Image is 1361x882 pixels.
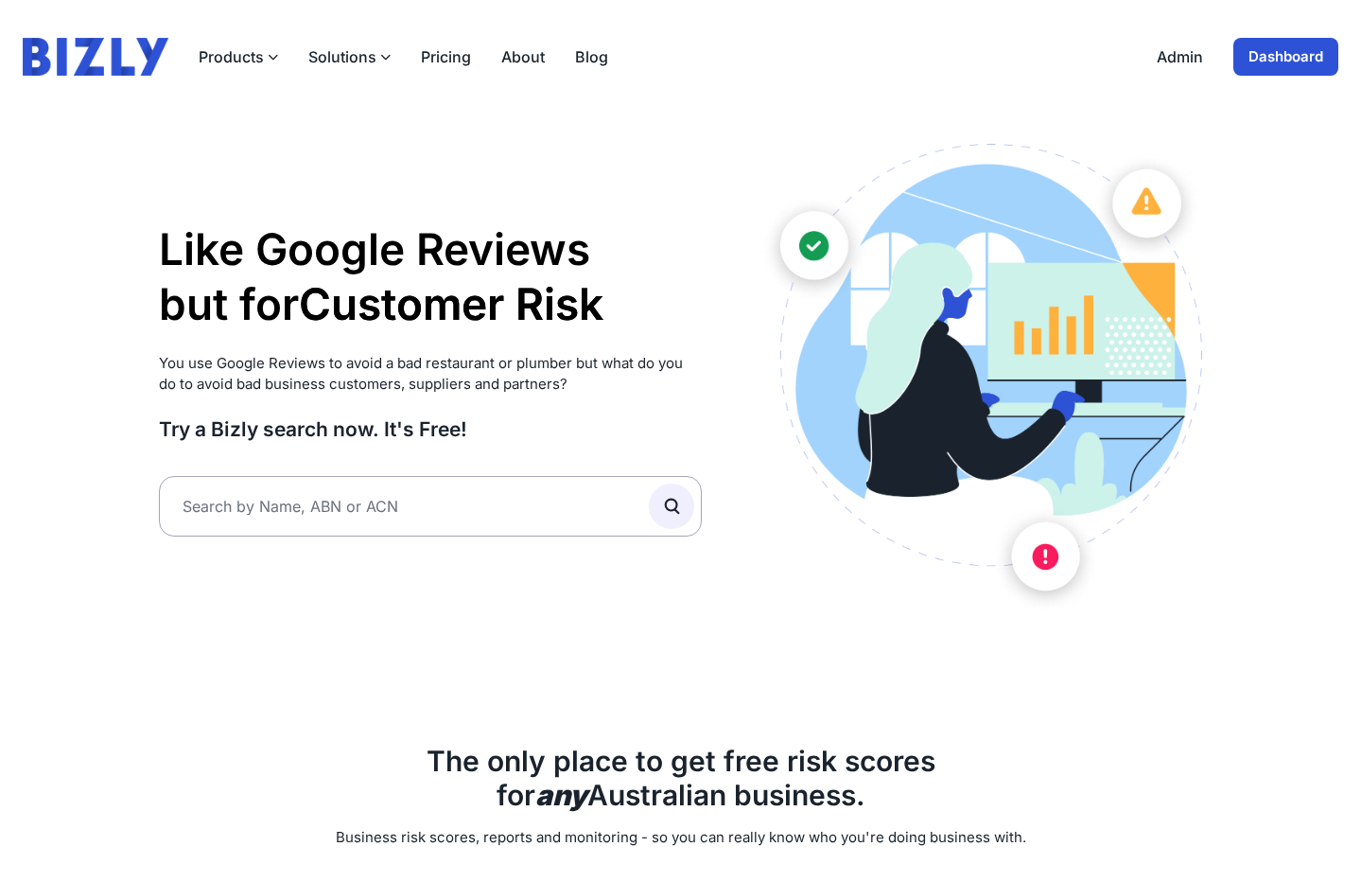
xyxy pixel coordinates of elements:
[501,45,545,68] a: About
[199,45,278,68] button: Products
[575,45,608,68] a: Blog
[159,353,703,396] p: You use Google Reviews to avoid a bad restaurant or plumber but what do you do to avoid bad busin...
[299,277,603,332] li: Customer Risk
[159,827,1203,849] p: Business risk scores, reports and monitoring - so you can really know who you're doing business w...
[421,45,471,68] a: Pricing
[308,45,391,68] button: Solutions
[159,416,703,442] h3: Try a Bizly search now. It's Free!
[535,778,587,812] b: any
[1233,38,1338,76] a: Dashboard
[159,744,1203,812] h2: The only place to get free risk scores for Australian business.
[159,476,703,537] input: Search by Name, ABN or ACN
[1157,45,1203,68] a: Admin
[159,222,703,331] h1: Like Google Reviews but for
